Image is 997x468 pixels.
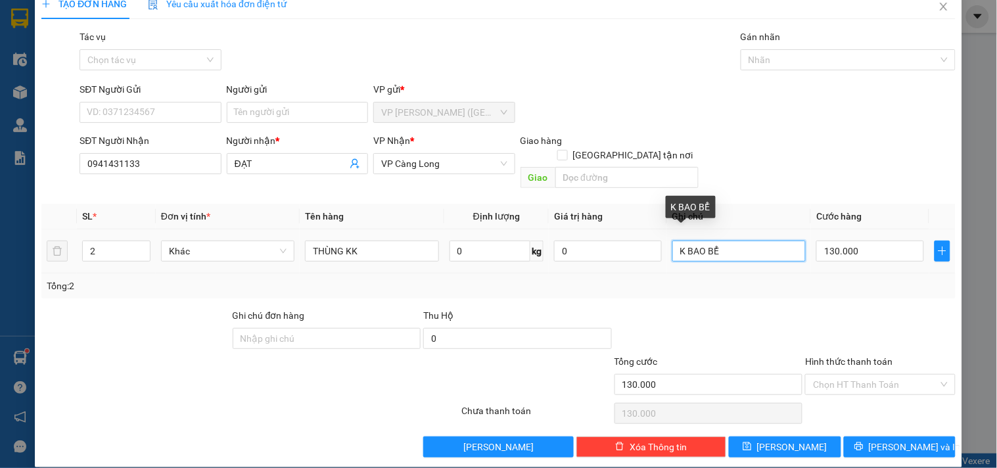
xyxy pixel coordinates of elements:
span: VP Nhận [373,135,410,146]
label: Gán nhãn [741,32,781,42]
input: Ghi Chú [672,241,806,262]
span: user-add [350,158,360,169]
span: GIAO TN [32,85,118,98]
span: printer [854,442,864,452]
label: Hình thức thanh toán [805,356,893,367]
span: [GEOGRAPHIC_DATA] tận nơi [568,148,699,162]
span: Thu Hộ [423,310,453,321]
span: close [939,1,949,12]
th: Ghi chú [667,204,811,229]
span: VP Càng Long [381,154,507,174]
input: Ghi chú đơn hàng [233,328,421,349]
span: Giá trị hàng [554,211,603,222]
span: SL [82,211,93,222]
div: K BAO BỂ [666,196,716,218]
span: [PERSON_NAME] [757,440,827,454]
input: Dọc đường [555,167,699,188]
span: VP Trà Vinh (Hàng) [37,57,128,69]
div: Người nhận [227,133,368,148]
span: plus [935,246,950,256]
label: Ghi chú đơn hàng [233,310,305,321]
button: deleteXóa Thông tin [576,436,726,457]
input: 0 [554,241,662,262]
p: GỬI: [5,26,192,51]
span: Tổng cước [614,356,658,367]
span: save [743,442,752,452]
span: [PERSON_NAME] [463,440,534,454]
span: VP Trần Phú (Hàng) [381,103,507,122]
button: save[PERSON_NAME] [729,436,841,457]
span: VP [PERSON_NAME] ([GEOGRAPHIC_DATA]) - [5,26,122,51]
div: Tổng: 2 [47,279,386,293]
button: delete [47,241,68,262]
span: [PERSON_NAME] và In [869,440,961,454]
span: Định lượng [473,211,520,222]
input: VD: Bàn, Ghế [305,241,438,262]
span: Đơn vị tính [161,211,210,222]
span: kg [530,241,544,262]
span: K BAO BỂ [73,85,118,98]
button: plus [935,241,950,262]
button: [PERSON_NAME] [423,436,573,457]
span: Tên hàng [305,211,344,222]
span: Giao [521,167,555,188]
div: VP gửi [373,82,515,97]
label: Tác vụ [80,32,106,42]
div: Người gửi [227,82,368,97]
span: HUY [70,71,91,83]
p: NHẬN: [5,57,192,69]
span: delete [615,442,624,452]
div: Chưa thanh toán [460,404,613,427]
span: Cước hàng [816,211,862,222]
span: GIAO: [5,85,118,98]
button: printer[PERSON_NAME] và In [844,436,956,457]
div: SĐT Người Nhận [80,133,221,148]
span: 0942147667 - [5,71,91,83]
span: Xóa Thông tin [630,440,687,454]
strong: BIÊN NHẬN GỬI HÀNG [44,7,152,20]
span: Giao hàng [521,135,563,146]
div: SĐT Người Gửi [80,82,221,97]
span: Khác [169,241,287,261]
